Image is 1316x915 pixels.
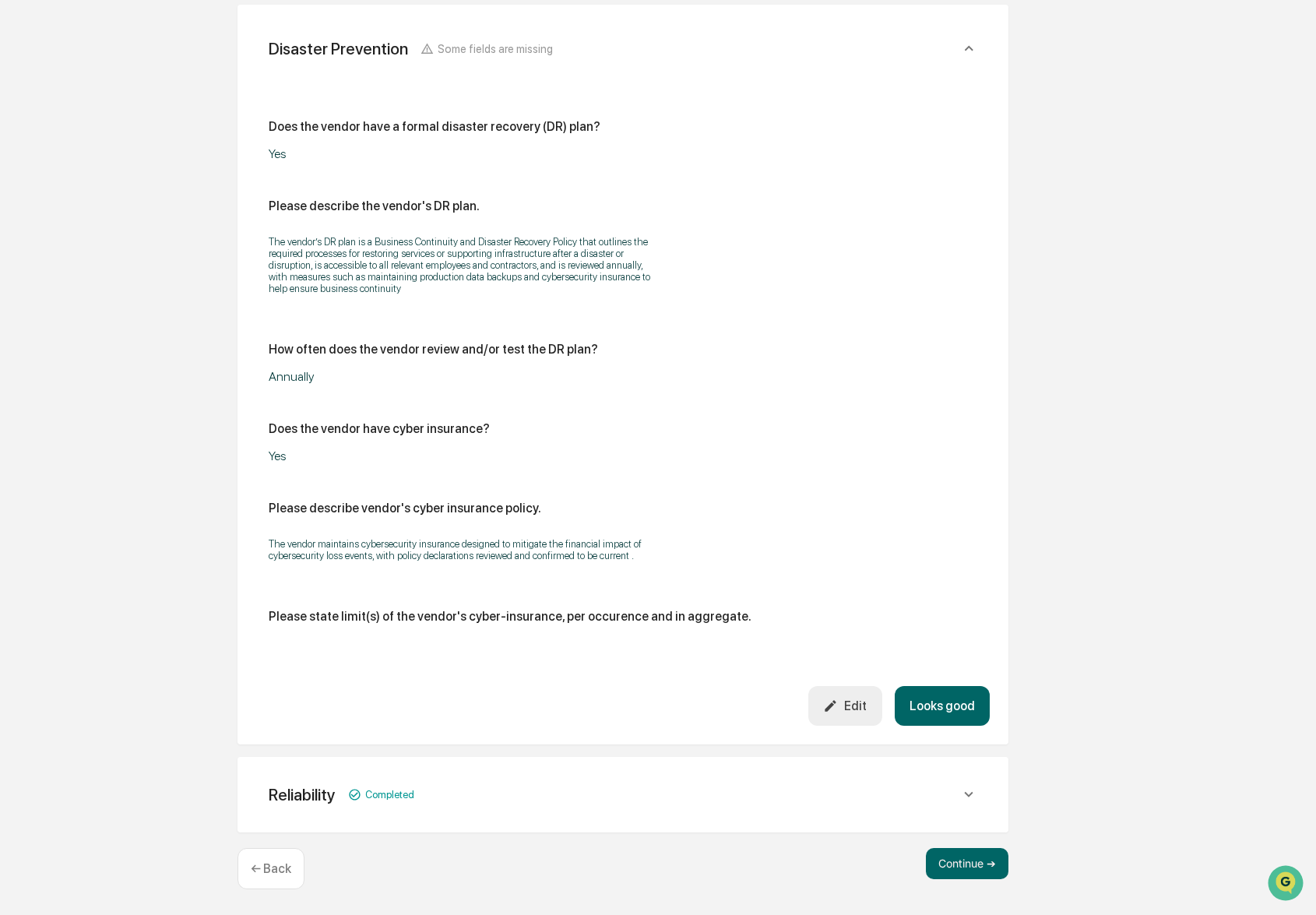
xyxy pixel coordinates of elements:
p: ← Back [251,861,291,876]
div: 🗄️ [113,198,125,210]
div: Edit [823,699,867,713]
div: We're available if you need us! [53,135,197,147]
button: Looks good [895,686,990,726]
a: 🖐️Preclearance [9,190,107,218]
input: Clear [40,71,257,87]
div: Disaster Prevention [269,39,408,58]
span: Attestations [128,196,193,212]
div: How often does the vendor review and/or test the DR plan? [269,342,598,357]
div: Disaster PreventionSome fields are missing [256,23,990,74]
p: The vendor’s DR plan is a Business Continuity and Disaster Recovery Policy that outlines the requ... [269,236,658,294]
a: 🗄️Attestations [107,190,199,218]
span: Completed [365,789,414,801]
div: Does the vendor have cyber insurance? [269,421,490,436]
div: ReliabilityCompleted [256,776,990,814]
span: Data Lookup [31,226,98,241]
span: Some fields are missing [438,42,553,55]
iframe: Open customer support [1266,864,1308,906]
div: Yes [269,146,658,161]
span: Pylon [155,264,188,276]
a: 🔎Data Lookup [9,220,104,248]
div: Please state limit(s) of the vendor's cyber-insurance, per occurence and in aggregate. [269,609,751,624]
a: Powered byPylon [110,263,188,276]
div: Start new chat [53,119,255,135]
div: Please describe the vendor's DR plan. [269,199,480,213]
div: Please describe vendor's cyber insurance policy. [269,501,541,516]
span: Preclearance [31,196,100,212]
div: Yes [269,449,658,463]
div: Reliability [269,785,336,804]
button: Continue ➔ [926,848,1008,879]
div: 🔎 [16,227,28,240]
p: The vendor maintains cybersecurity insurance designed to mitigate the financial impact of cyberse... [269,538,658,561]
img: 1746055101610-c473b297-6a78-478c-a979-82029cc54cd1 [16,119,44,147]
div: Annually [269,369,658,384]
div: 🖐️ [16,198,28,210]
button: Edit [808,686,882,726]
p: How can we help? [16,33,283,58]
button: Start new chat [265,124,283,143]
div: Does the vendor have a formal disaster recovery (DR) plan? [269,119,600,134]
